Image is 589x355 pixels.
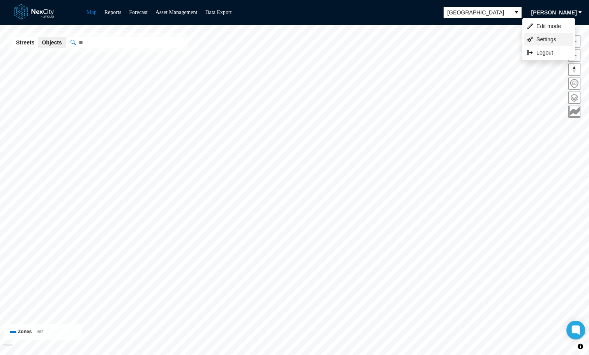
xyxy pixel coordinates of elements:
[526,6,582,19] button: [PERSON_NAME]
[10,328,76,336] div: Zones
[536,49,561,57] span: Logout
[205,9,232,15] a: Data Export
[4,344,12,353] a: Mapbox homepage
[578,342,583,351] span: Toggle attribution
[87,9,97,15] a: Map
[129,9,147,15] a: Forecast
[568,78,580,90] button: Home
[536,22,561,30] span: Edit mode
[156,9,198,15] a: Asset Management
[568,64,580,76] button: Reset bearing to north
[37,330,43,334] span: 467
[569,64,580,75] span: Reset bearing to north
[38,37,65,48] button: Objects
[16,39,34,46] span: Streets
[576,342,585,351] button: Toggle attribution
[104,9,122,15] a: Reports
[536,35,561,43] span: Settings
[568,106,580,118] button: Key metrics
[447,9,508,16] span: [GEOGRAPHIC_DATA]
[568,92,580,104] button: Layers management
[511,7,522,18] button: select
[12,37,38,48] button: Streets
[531,9,577,16] span: [PERSON_NAME]
[42,39,62,46] span: Objects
